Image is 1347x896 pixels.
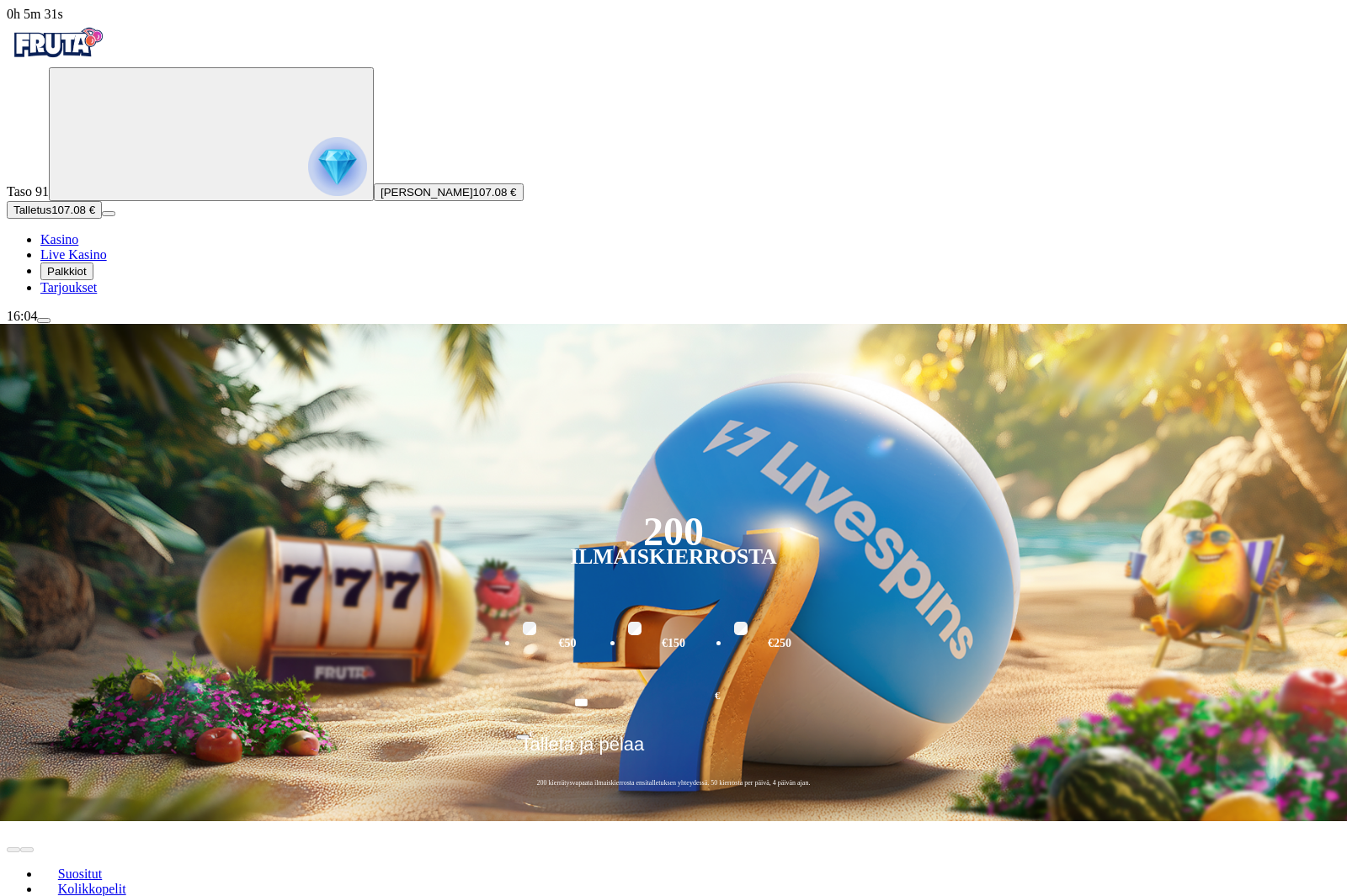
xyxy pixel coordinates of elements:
[7,309,37,323] span: 16:04
[40,247,107,262] a: poker-chip iconLive Kasino
[40,232,78,247] a: diamond iconKasino
[308,137,367,196] img: reward progress
[13,204,51,216] span: Talletus
[20,847,34,852] button: next slide
[473,186,517,199] span: 107.08 €
[40,247,107,262] span: Live Kasino
[7,184,49,199] span: Taso 91
[49,67,374,201] button: reward progress
[51,204,95,216] span: 107.08 €
[643,522,704,542] div: 200
[7,52,108,66] a: Fruta
[530,729,535,739] span: €
[516,778,832,787] span: 200 kierrätysvapaata ilmaiskierrosta ensitalletuksen yhteydessä. 50 kierrosta per päivä, 4 päivän...
[7,22,108,64] img: Fruta
[47,265,87,278] span: Palkkiot
[715,688,720,704] span: €
[51,867,109,881] span: Suositut
[40,232,78,247] span: Kasino
[730,619,828,668] label: €250
[7,7,63,21] span: user session time
[570,547,777,567] div: Ilmaiskierrosta
[40,262,93,280] button: reward iconPalkkiot
[519,619,617,668] label: €50
[37,318,51,323] button: menu
[521,734,645,767] span: Talleta ja pelaa
[381,186,473,199] span: [PERSON_NAME]
[374,183,524,201] button: [PERSON_NAME]107.08 €
[516,733,832,768] button: Talleta ja pelaa
[7,847,20,852] button: prev slide
[40,280,97,294] a: gift-inverted iconTarjoukset
[51,882,133,896] span: Kolikkopelit
[7,22,1340,295] nav: Primary
[7,201,102,219] button: Talletusplus icon107.08 €
[102,211,115,216] button: menu
[40,280,97,294] span: Tarjoukset
[40,861,120,886] a: Suositut
[624,619,722,668] label: €150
